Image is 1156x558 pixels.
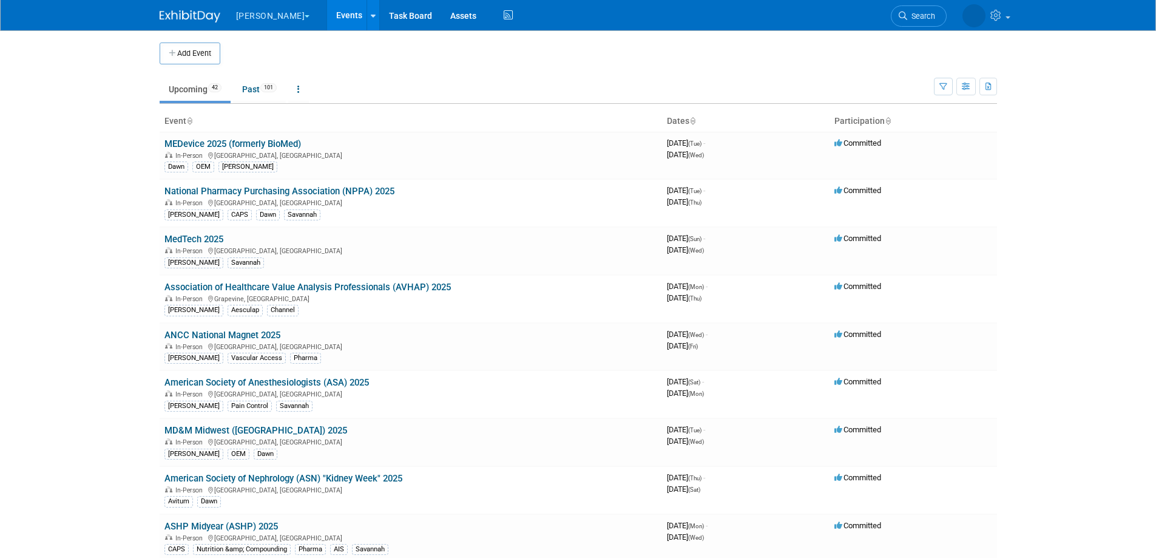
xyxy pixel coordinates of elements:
span: (Wed) [688,152,704,158]
span: [DATE] [667,293,701,302]
button: Add Event [160,43,220,64]
span: (Mon) [688,284,704,290]
span: In-Person [175,295,206,303]
span: Committed [834,425,881,434]
span: (Tue) [688,188,701,194]
a: National Pharmacy Purchasing Association (NPPA) 2025 [164,186,394,197]
div: CAPS [228,209,252,220]
div: [PERSON_NAME] [164,209,223,220]
div: Aesculap [228,305,263,316]
div: Nutrition &amp; Compounding [193,544,291,555]
th: Dates [662,111,830,132]
span: (Sat) [688,486,700,493]
img: In-Person Event [165,534,172,540]
span: - [706,330,708,339]
div: Savannah [276,401,313,412]
span: Committed [834,138,881,148]
span: In-Person [175,152,206,160]
span: In-Person [175,534,206,542]
div: [GEOGRAPHIC_DATA], [GEOGRAPHIC_DATA] [164,245,657,255]
span: (Mon) [688,390,704,397]
div: Savannah [352,544,388,555]
span: [DATE] [667,186,705,195]
div: [GEOGRAPHIC_DATA], [GEOGRAPHIC_DATA] [164,532,657,542]
span: - [706,521,708,530]
span: (Fri) [688,343,698,350]
a: ASHP Midyear (ASHP) 2025 [164,521,278,532]
span: (Wed) [688,332,704,338]
a: Sort by Participation Type [885,116,891,126]
span: (Sat) [688,379,700,386]
img: In-Person Event [165,343,172,349]
span: [DATE] [667,532,704,542]
span: Committed [834,330,881,339]
div: Dawn [164,162,188,172]
div: [PERSON_NAME] [164,257,223,268]
a: Search [891,5,947,27]
div: Dawn [197,496,221,507]
div: CAPS [164,544,189,555]
div: Savannah [284,209,320,220]
span: [DATE] [667,437,704,446]
a: Upcoming42 [160,78,231,101]
div: [GEOGRAPHIC_DATA], [GEOGRAPHIC_DATA] [164,341,657,351]
img: ExhibitDay [160,10,220,22]
span: Committed [834,377,881,386]
div: [PERSON_NAME] [164,305,223,316]
span: In-Person [175,390,206,398]
span: Search [907,12,935,21]
img: Dawn Brown [962,4,985,27]
div: [GEOGRAPHIC_DATA], [GEOGRAPHIC_DATA] [164,150,657,160]
div: Vascular Access [228,353,286,364]
img: In-Person Event [165,199,172,205]
span: [DATE] [667,330,708,339]
span: In-Person [175,438,206,446]
span: [DATE] [667,377,704,386]
div: Avitum [164,496,193,507]
span: (Mon) [688,523,704,529]
span: [DATE] [667,197,701,206]
span: [DATE] [667,234,705,243]
a: American Society of Nephrology (ASN) "Kidney Week" 2025 [164,473,402,484]
th: Participation [830,111,997,132]
span: [DATE] [667,521,708,530]
span: (Thu) [688,295,701,302]
span: Committed [834,282,881,291]
span: [DATE] [667,150,704,159]
div: Pain Control [228,401,272,412]
span: [DATE] [667,485,700,494]
a: American Society of Anesthesiologists (ASA) 2025 [164,377,369,388]
span: In-Person [175,343,206,351]
span: [DATE] [667,282,708,291]
a: Association of Healthcare Value Analysis Professionals (AVHAP) 2025 [164,282,451,293]
img: In-Person Event [165,295,172,301]
span: - [706,282,708,291]
a: MD&M Midwest ([GEOGRAPHIC_DATA]) 2025 [164,425,347,436]
span: (Sun) [688,236,701,242]
span: Committed [834,473,881,482]
span: [DATE] [667,473,705,482]
div: [GEOGRAPHIC_DATA], [GEOGRAPHIC_DATA] [164,485,657,494]
span: - [703,234,705,243]
span: In-Person [175,199,206,207]
a: Past101 [233,78,286,101]
a: MedTech 2025 [164,234,223,245]
img: In-Person Event [165,486,172,492]
div: OEM [192,162,214,172]
span: In-Person [175,486,206,494]
div: AIS [330,544,348,555]
div: Savannah [228,257,264,268]
span: (Tue) [688,140,701,147]
div: Pharma [290,353,321,364]
span: - [703,186,705,195]
div: Dawn [254,449,277,460]
div: Dawn [256,209,280,220]
span: - [702,377,704,386]
span: - [703,473,705,482]
span: [DATE] [667,389,704,398]
div: [GEOGRAPHIC_DATA], [GEOGRAPHIC_DATA] [164,389,657,398]
div: OEM [228,449,249,460]
span: - [703,138,705,148]
a: Sort by Event Name [186,116,192,126]
span: (Wed) [688,438,704,445]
